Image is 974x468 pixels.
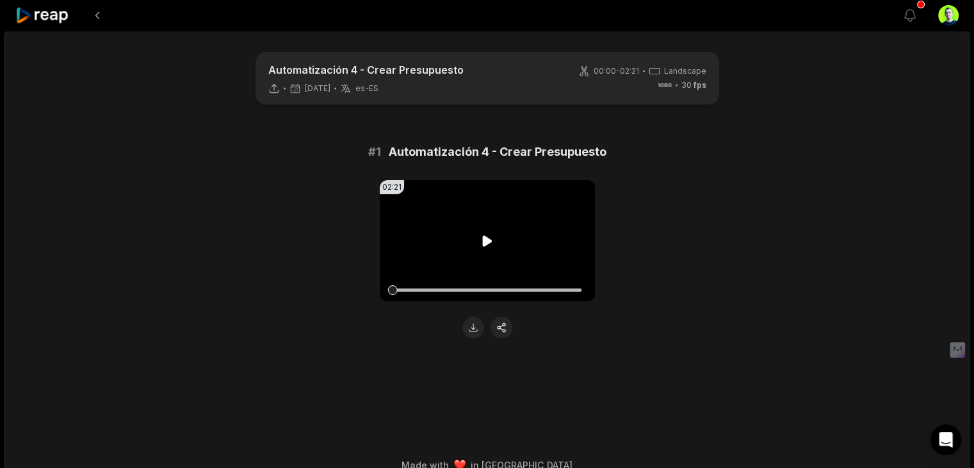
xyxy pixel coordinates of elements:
[930,424,961,455] div: Open Intercom Messenger
[368,143,381,161] span: # 1
[664,65,706,77] span: Landscape
[380,180,595,301] video: Your browser does not support mp4 format.
[355,83,378,94] span: es-ES
[305,83,330,94] span: [DATE]
[389,143,606,161] span: Automatización 4 - Crear Presupuesto
[694,80,706,90] span: fps
[268,62,464,78] p: Automatización 4 - Crear Presupuesto
[594,65,639,77] span: 00:00 - 02:21
[681,79,706,91] span: 30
